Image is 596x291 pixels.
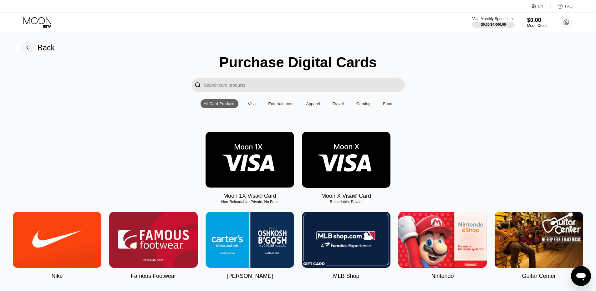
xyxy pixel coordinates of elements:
div: [PERSON_NAME] [227,273,273,279]
div: All Card Products [204,101,235,106]
div: Apparel [303,99,323,108]
div: Moon 1X Visa® Card [223,193,276,199]
div: EN [532,3,551,9]
div: FAQ [551,3,573,9]
div: MLB Shop [333,273,359,279]
div: Reloadable, Private [302,200,390,204]
div: Back [38,43,55,52]
div: Apparel [306,101,320,106]
div:  [195,81,201,89]
div:  [191,78,204,92]
div: Entertainment [265,99,297,108]
div: Famous Footwear [131,273,176,279]
div: Moon Credit [527,23,548,28]
div: All Card Products [201,99,238,108]
iframe: Button to launch messaging window [571,266,591,286]
div: EN [538,4,543,8]
div: Visa [248,101,256,106]
div: Entertainment [268,101,293,106]
div: $0.00Moon Credit [527,17,548,28]
div: Guitar Center [522,273,556,279]
div: Moon X Visa® Card [321,193,371,199]
div: Visa [245,99,259,108]
div: Gaming [356,101,371,106]
div: Back [21,41,55,54]
div: $0.00 [527,17,548,23]
div: Visa Monthly Spend Limit [472,17,514,21]
div: Travel [329,99,347,108]
div: Visa Monthly Spend Limit$0.00/$4,000.00 [472,17,514,28]
div: $0.00 / $4,000.00 [481,23,506,26]
div: Travel [333,101,344,106]
div: Gaming [353,99,374,108]
div: Food [383,101,392,106]
div: Nintendo [431,273,454,279]
input: Search card products [204,78,405,92]
div: FAQ [565,4,573,8]
div: Food [380,99,395,108]
div: Non-Reloadable, Private, No Fees [206,200,294,204]
div: Purchase Digital Cards [219,54,377,71]
div: Nike [51,273,63,279]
